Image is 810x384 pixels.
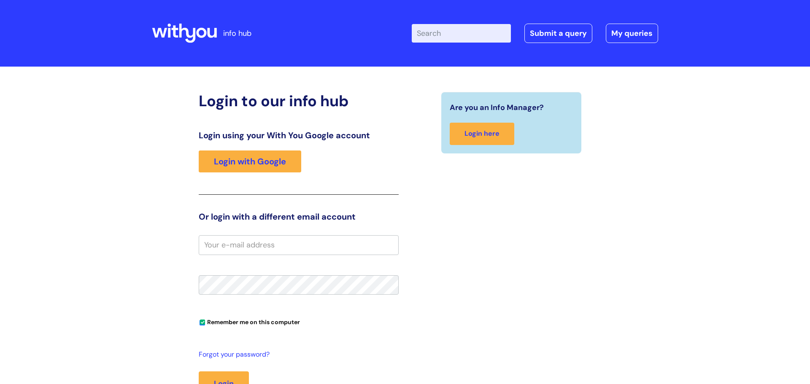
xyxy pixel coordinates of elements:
input: Your e-mail address [199,235,399,255]
a: My queries [606,24,658,43]
h2: Login to our info hub [199,92,399,110]
a: Login here [450,123,514,145]
span: Are you an Info Manager? [450,101,544,114]
h3: Or login with a different email account [199,212,399,222]
input: Search [412,24,511,43]
a: Login with Google [199,150,301,172]
div: You can uncheck this option if you're logging in from a shared device [199,315,399,328]
label: Remember me on this computer [199,317,300,326]
input: Remember me on this computer [200,320,205,325]
a: Submit a query [524,24,592,43]
a: Forgot your password? [199,349,394,361]
p: info hub [223,27,251,40]
h3: Login using your With You Google account [199,130,399,140]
